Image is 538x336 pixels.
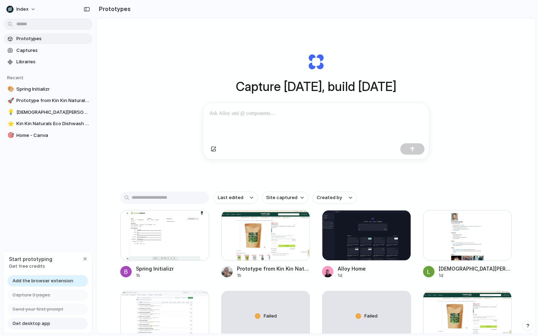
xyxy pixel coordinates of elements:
span: Kin Kin Naturals Eco Dishwash Powder Lime and [PERSON_NAME] 2.5kg | Healthylife [16,120,90,127]
button: ⭐ [6,120,14,127]
span: Start prototyping [9,255,52,263]
div: 🚀 [7,97,12,105]
span: Get free credits [9,263,52,270]
span: Add the browser extension [12,277,73,284]
button: Last edited [213,192,258,204]
a: 🚀Prototype from Kin Kin Naturals Eco Dishwash Powder Lime and [PERSON_NAME] 2.5kg | Healthylife [4,95,93,106]
span: Last edited [218,194,243,201]
span: Index [16,6,28,13]
span: Failed [364,313,378,320]
span: Prototypes [16,35,90,42]
button: 🎨 [6,86,14,93]
button: Site captured [262,192,308,204]
a: ⭐Kin Kin Naturals Eco Dishwash Powder Lime and [PERSON_NAME] 2.5kg | Healthylife [4,118,93,129]
div: ⭐ [7,120,12,128]
a: Christian Iacullo[DEMOGRAPHIC_DATA][PERSON_NAME]1d [423,210,512,279]
div: Prototype from Kin Kin Naturals Eco Dishwash Powder Lime and [PERSON_NAME] 2.5kg | Healthylife [237,265,310,272]
div: 💡 [7,108,12,116]
span: Recent [7,75,23,80]
div: Spring Initializr [136,265,174,272]
a: Add the browser extension [7,275,88,287]
span: Spring Initializr [16,86,90,93]
span: Failed [264,313,277,320]
button: Index [4,4,39,15]
a: Prototype from Kin Kin Naturals Eco Dishwash Powder Lime and Lemon Myrtle 2.5kg | HealthylifeProt... [221,210,310,279]
span: Libraries [16,58,90,65]
h1: Capture [DATE], build [DATE] [236,77,396,96]
button: 💡 [6,109,14,116]
span: Created by [317,194,342,201]
div: 1h [237,272,310,279]
div: [DEMOGRAPHIC_DATA][PERSON_NAME] [439,265,512,272]
span: Site captured [266,194,297,201]
a: 🎯Home - Canva [4,130,93,141]
span: Captures [16,47,90,54]
a: Spring InitializrSpring Initializr1h [120,210,209,279]
a: Prototypes [4,33,93,44]
div: 1d [439,272,512,279]
a: 🎨Spring Initializr [4,84,93,95]
h2: Prototypes [96,5,131,13]
div: 1d [338,272,366,279]
span: Prototype from Kin Kin Naturals Eco Dishwash Powder Lime and [PERSON_NAME] 2.5kg | Healthylife [16,97,90,104]
button: Created by [312,192,357,204]
span: Capture 3 pages [12,292,50,299]
span: [DEMOGRAPHIC_DATA][PERSON_NAME] [16,109,90,116]
div: 1h [136,272,174,279]
a: Get desktop app [7,318,88,329]
a: 💡[DEMOGRAPHIC_DATA][PERSON_NAME] [4,107,93,118]
div: Alloy Home [338,265,366,272]
a: Libraries [4,57,93,67]
div: 🎯 [7,131,12,139]
a: Alloy HomeAlloy Home1d [322,210,411,279]
div: 🎨 [7,85,12,93]
span: Send your first prompt [12,306,63,313]
button: 🎯 [6,132,14,139]
span: Home - Canva [16,132,90,139]
button: 🚀 [6,97,14,104]
a: Captures [4,45,93,56]
span: Get desktop app [12,320,50,327]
